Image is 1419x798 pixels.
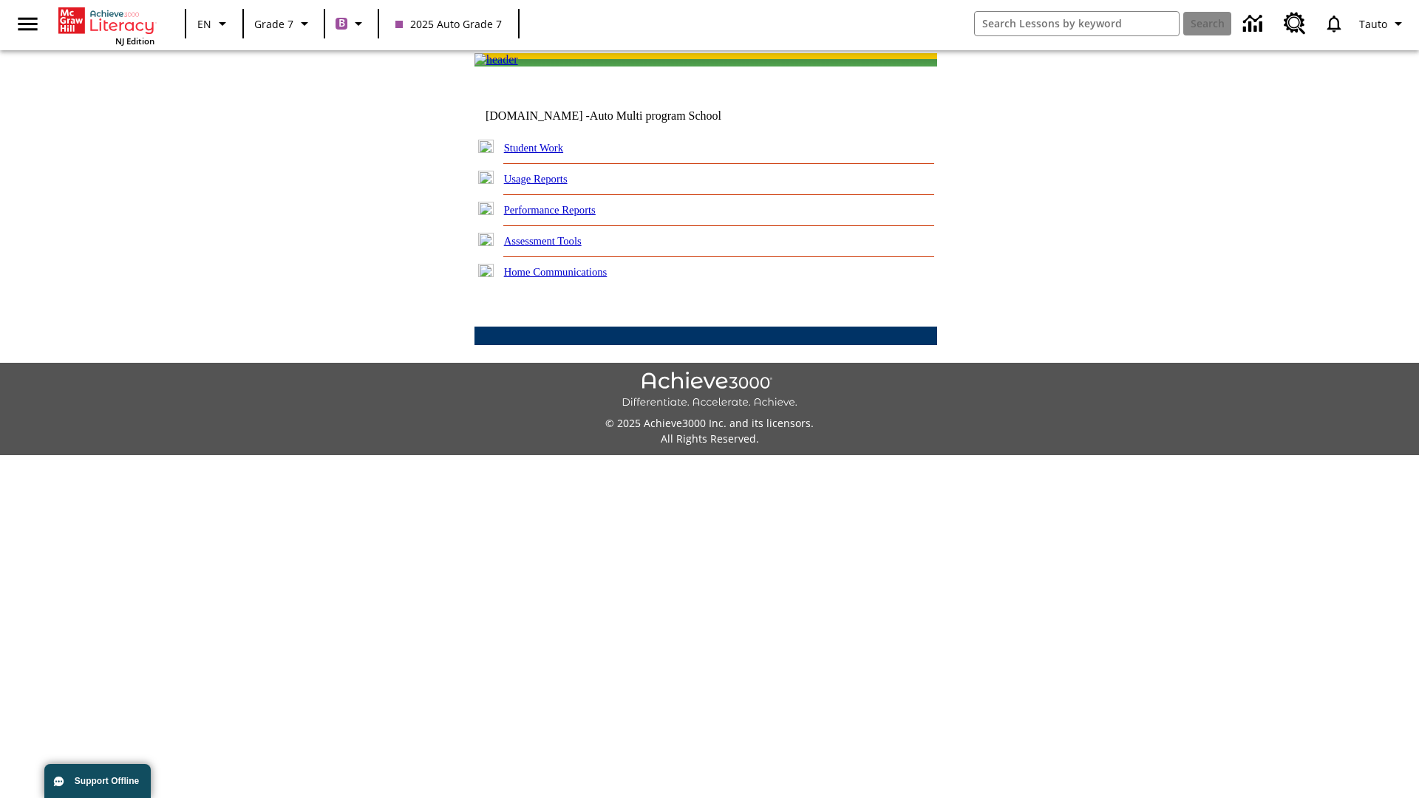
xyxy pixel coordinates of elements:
img: plus.gif [478,202,494,215]
a: Data Center [1234,4,1275,44]
a: Notifications [1315,4,1353,43]
img: header [474,53,518,66]
span: NJ Edition [115,35,154,47]
nobr: Auto Multi program School [590,109,721,122]
img: plus.gif [478,233,494,246]
button: Grade: Grade 7, Select a grade [248,10,319,37]
button: Support Offline [44,764,151,798]
img: Achieve3000 Differentiate Accelerate Achieve [622,372,797,409]
a: Usage Reports [504,173,568,185]
a: Performance Reports [504,204,596,216]
span: Support Offline [75,776,139,786]
button: Profile/Settings [1353,10,1413,37]
button: Open side menu [6,2,50,46]
a: Resource Center, Will open in new tab [1275,4,1315,44]
a: Student Work [504,142,563,154]
div: Home [58,4,154,47]
td: [DOMAIN_NAME] - [486,109,758,123]
input: search field [975,12,1179,35]
a: Home Communications [504,266,608,278]
img: plus.gif [478,140,494,153]
a: Assessment Tools [504,235,582,247]
span: EN [197,16,211,32]
button: Language: EN, Select a language [191,10,238,37]
span: 2025 Auto Grade 7 [395,16,502,32]
button: Boost Class color is purple. Change class color [330,10,373,37]
img: plus.gif [478,171,494,184]
span: Grade 7 [254,16,293,32]
img: plus.gif [478,264,494,277]
span: Tauto [1359,16,1387,32]
span: B [338,14,345,33]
